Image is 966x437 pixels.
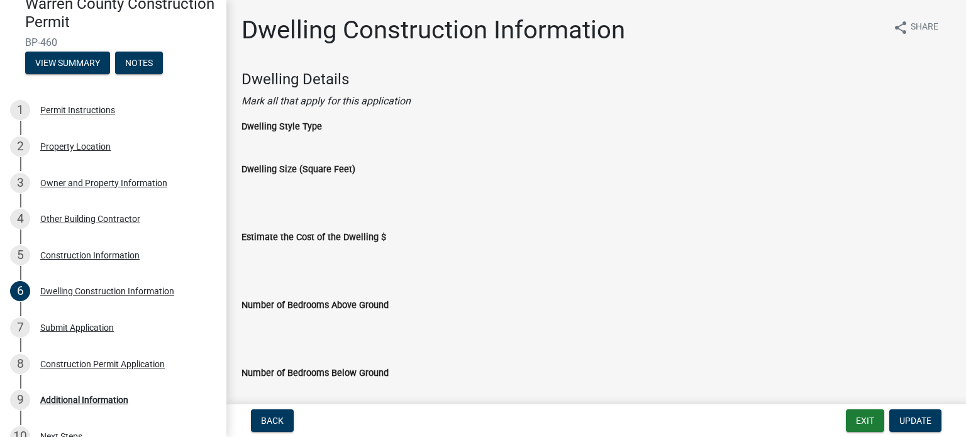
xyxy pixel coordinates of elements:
[40,360,165,368] div: Construction Permit Application
[10,245,30,265] div: 5
[40,251,140,260] div: Construction Information
[25,52,110,74] button: View Summary
[241,95,411,107] i: Mark all that apply for this application
[241,70,951,89] h4: Dwelling Details
[40,323,114,332] div: Submit Application
[261,416,284,426] span: Back
[10,390,30,410] div: 9
[10,354,30,374] div: 8
[241,233,386,242] label: Estimate the Cost of the Dwelling $
[40,396,128,404] div: Additional Information
[40,287,174,296] div: Dwelling Construction Information
[251,409,294,432] button: Back
[241,123,322,131] label: Dwelling Style Type
[889,409,941,432] button: Update
[10,136,30,157] div: 2
[10,209,30,229] div: 4
[10,281,30,301] div: 6
[115,58,163,69] wm-modal-confirm: Notes
[241,369,389,378] label: Number of Bedrooms Below Ground
[883,15,948,40] button: shareShare
[10,100,30,120] div: 1
[40,179,167,187] div: Owner and Property Information
[40,214,140,223] div: Other Building Contractor
[241,301,389,310] label: Number of Bedrooms Above Ground
[911,20,938,35] span: Share
[25,36,201,48] span: BP-460
[899,416,931,426] span: Update
[893,20,908,35] i: share
[40,106,115,114] div: Permit Instructions
[241,165,355,174] label: Dwelling Size (Square Feet)
[241,15,625,45] h1: Dwelling Construction Information
[846,409,884,432] button: Exit
[10,173,30,193] div: 3
[25,58,110,69] wm-modal-confirm: Summary
[40,142,111,151] div: Property Location
[115,52,163,74] button: Notes
[10,318,30,338] div: 7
